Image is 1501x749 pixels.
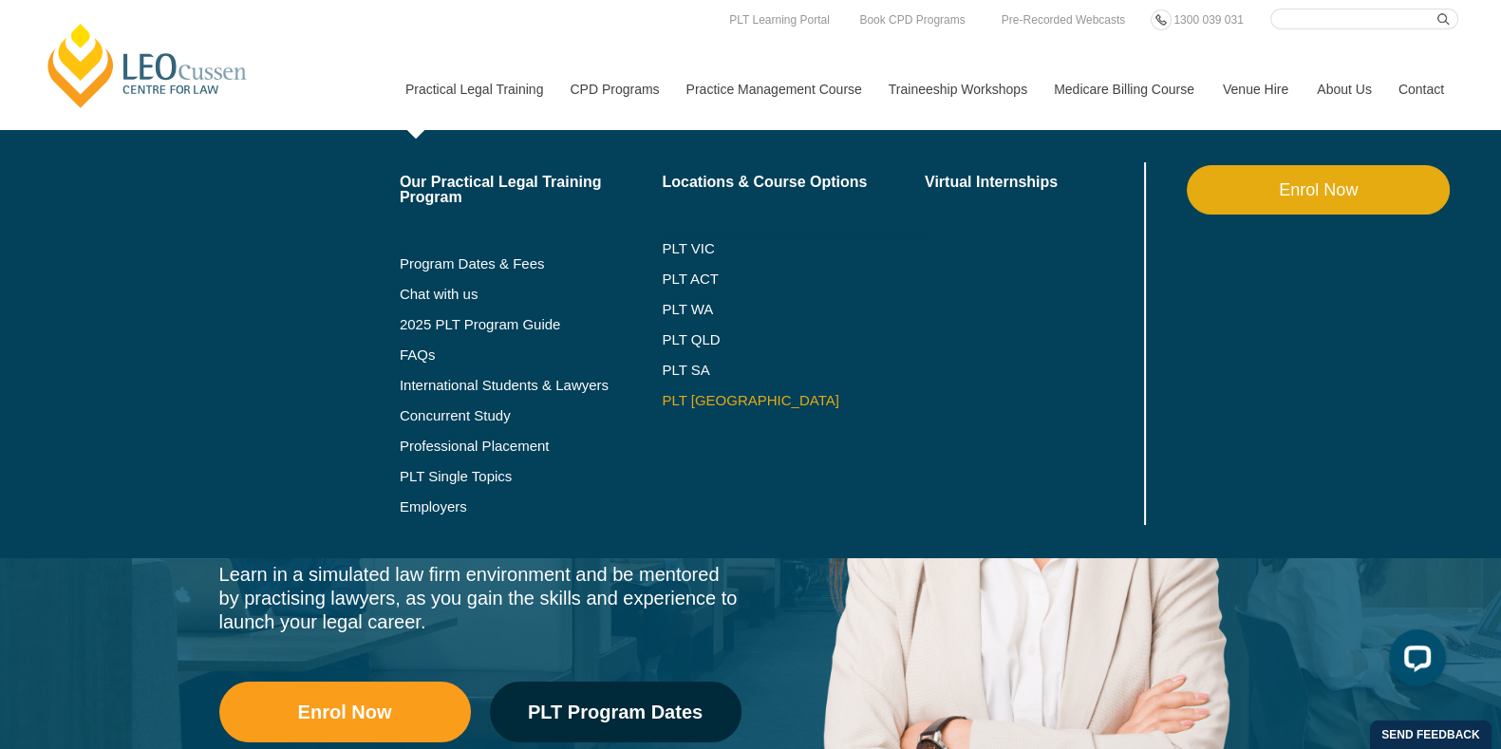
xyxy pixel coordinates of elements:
a: CPD Programs [555,48,671,130]
a: Venue Hire [1209,48,1303,130]
a: PLT [GEOGRAPHIC_DATA] [662,393,925,408]
a: Contact [1384,48,1458,130]
a: PLT SA [662,363,925,378]
a: Chat with us [400,287,663,302]
a: [PERSON_NAME] Centre for Law [43,21,253,110]
a: Medicare Billing Course [1040,48,1209,130]
a: Pre-Recorded Webcasts [997,9,1131,30]
a: Practical Legal Training [391,48,556,130]
a: PLT QLD [662,332,925,347]
a: PLT Learning Portal [724,9,835,30]
a: Locations & Course Options [662,175,925,190]
a: PLT VIC [662,241,925,256]
span: 1300 039 031 [1173,13,1243,27]
div: Learn in a simulated law firm environment and be mentored by practising lawyers, as you gain the ... [219,563,741,634]
a: Enrol Now [219,682,471,742]
iframe: LiveChat chat widget [1374,622,1454,702]
a: Professional Placement [400,439,663,454]
a: Program Dates & Fees [400,256,663,272]
a: Book CPD Programs [854,9,969,30]
a: Virtual Internships [925,175,1140,190]
a: PLT WA [662,302,877,317]
span: Enrol Now [298,702,392,721]
a: PLT Single Topics [400,469,663,484]
a: FAQs [400,347,663,363]
a: Practice Management Course [672,48,874,130]
a: PLT ACT [662,272,925,287]
a: International Students & Lawyers [400,378,663,393]
a: Enrol Now [1187,165,1450,215]
a: 1300 039 031 [1169,9,1248,30]
a: About Us [1303,48,1384,130]
a: Traineeship Workshops [874,48,1040,130]
span: PLT Program Dates [528,702,703,721]
a: Concurrent Study [400,408,663,423]
a: 2025 PLT Program Guide [400,317,615,332]
a: Employers [400,499,663,515]
a: Our Practical Legal Training Program [400,175,663,205]
a: PLT Program Dates [490,682,741,742]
